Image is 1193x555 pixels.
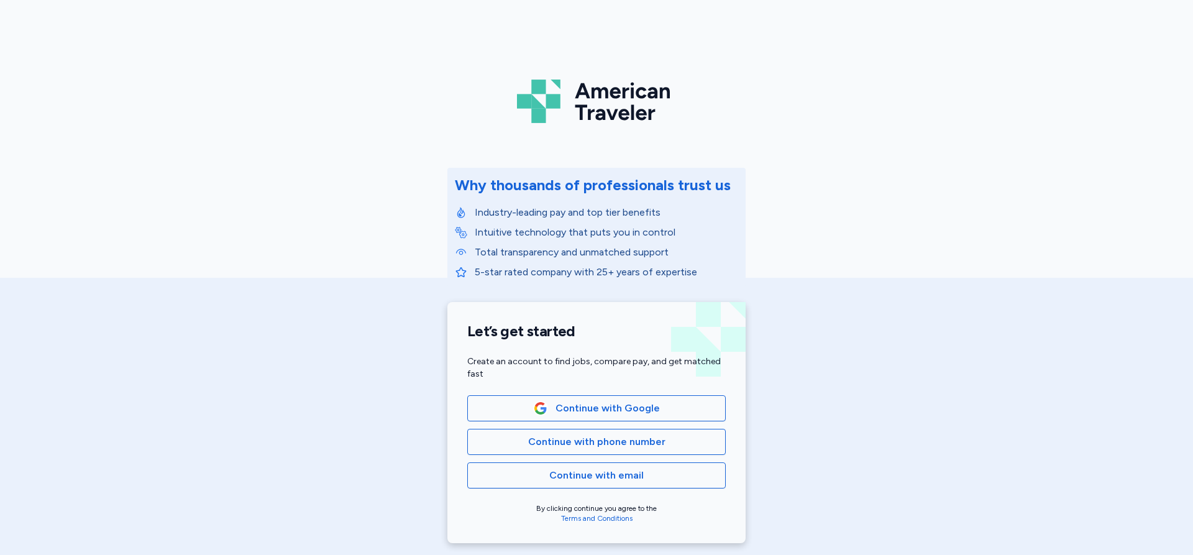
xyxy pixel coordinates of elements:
span: Continue with Google [555,401,660,416]
div: By clicking continue you agree to the [467,503,726,523]
p: Intuitive technology that puts you in control [475,225,738,240]
span: Continue with email [549,468,644,483]
div: Create an account to find jobs, compare pay, and get matched fast [467,355,726,380]
p: Total transparency and unmatched support [475,245,738,260]
button: Continue with email [467,462,726,488]
p: 5-star rated company with 25+ years of expertise [475,265,738,280]
button: Google LogoContinue with Google [467,395,726,421]
img: Google Logo [534,401,547,415]
span: Continue with phone number [528,434,665,449]
button: Continue with phone number [467,429,726,455]
p: Industry-leading pay and top tier benefits [475,205,738,220]
a: Terms and Conditions [561,514,633,523]
h1: Let’s get started [467,322,726,341]
div: Why thousands of professionals trust us [455,175,731,195]
img: Logo [517,75,676,128]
